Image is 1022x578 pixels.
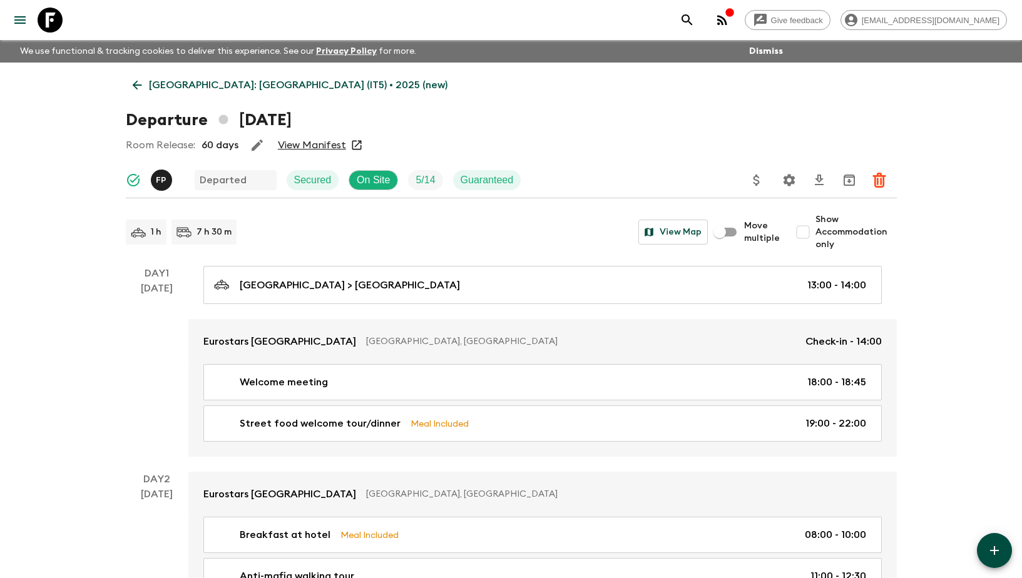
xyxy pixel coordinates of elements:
p: [GEOGRAPHIC_DATA], [GEOGRAPHIC_DATA] [366,335,795,348]
div: Trip Fill [408,170,442,190]
button: Download CSV [807,168,832,193]
p: Secured [294,173,332,188]
a: Breakfast at hotelMeal Included08:00 - 10:00 [203,517,882,553]
a: Give feedback [745,10,830,30]
p: Check-in - 14:00 [805,334,882,349]
p: Meal Included [340,528,399,542]
button: search adventures [675,8,700,33]
p: [GEOGRAPHIC_DATA]: [GEOGRAPHIC_DATA] (IT5) • 2025 (new) [149,78,447,93]
button: Update Price, Early Bird Discount and Costs [744,168,769,193]
p: On Site [357,173,390,188]
p: Meal Included [411,417,469,430]
p: [GEOGRAPHIC_DATA] > [GEOGRAPHIC_DATA] [240,278,460,293]
p: 1 h [151,226,161,238]
p: Eurostars [GEOGRAPHIC_DATA] [203,487,356,502]
svg: Synced Successfully [126,173,141,188]
button: Dismiss [746,43,786,60]
p: 60 days [202,138,238,153]
button: Archive (Completed, Cancelled or Unsynced Departures only) [837,168,862,193]
button: menu [8,8,33,33]
a: Eurostars [GEOGRAPHIC_DATA][GEOGRAPHIC_DATA], [GEOGRAPHIC_DATA]Check-in - 14:00 [188,319,897,364]
h1: Departure [DATE] [126,108,292,133]
p: We use functional & tracking cookies to deliver this experience. See our for more. [15,40,421,63]
button: Delete [867,168,892,193]
button: Settings [777,168,802,193]
span: Federico Poletti [151,173,175,183]
button: View Map [638,220,708,245]
p: 5 / 14 [416,173,435,188]
p: Day 2 [126,472,188,487]
span: Show Accommodation only [815,213,897,251]
div: [EMAIL_ADDRESS][DOMAIN_NAME] [841,10,1007,30]
p: Breakfast at hotel [240,527,330,542]
span: Give feedback [764,16,830,25]
div: On Site [349,170,398,190]
a: Privacy Policy [316,47,377,56]
span: [EMAIL_ADDRESS][DOMAIN_NAME] [855,16,1006,25]
p: Departed [200,173,247,188]
p: Room Release: [126,138,195,153]
a: View Manifest [278,139,346,151]
a: Street food welcome tour/dinnerMeal Included19:00 - 22:00 [203,405,882,442]
p: [GEOGRAPHIC_DATA], [GEOGRAPHIC_DATA] [366,488,872,500]
p: 08:00 - 10:00 [805,527,866,542]
p: Guaranteed [461,173,514,188]
a: Welcome meeting18:00 - 18:45 [203,364,882,400]
p: 13:00 - 14:00 [807,278,866,293]
p: Day 1 [126,266,188,281]
div: Secured [287,170,339,190]
a: [GEOGRAPHIC_DATA] > [GEOGRAPHIC_DATA]13:00 - 14:00 [203,266,882,304]
p: Welcome meeting [240,375,328,390]
span: Move multiple [744,220,780,245]
p: 18:00 - 18:45 [807,375,866,390]
p: 19:00 - 22:00 [805,416,866,431]
div: [DATE] [141,281,173,457]
p: Street food welcome tour/dinner [240,416,401,431]
p: 7 h 30 m [197,226,232,238]
a: [GEOGRAPHIC_DATA]: [GEOGRAPHIC_DATA] (IT5) • 2025 (new) [126,73,454,98]
p: Eurostars [GEOGRAPHIC_DATA] [203,334,356,349]
a: Eurostars [GEOGRAPHIC_DATA][GEOGRAPHIC_DATA], [GEOGRAPHIC_DATA] [188,472,897,517]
